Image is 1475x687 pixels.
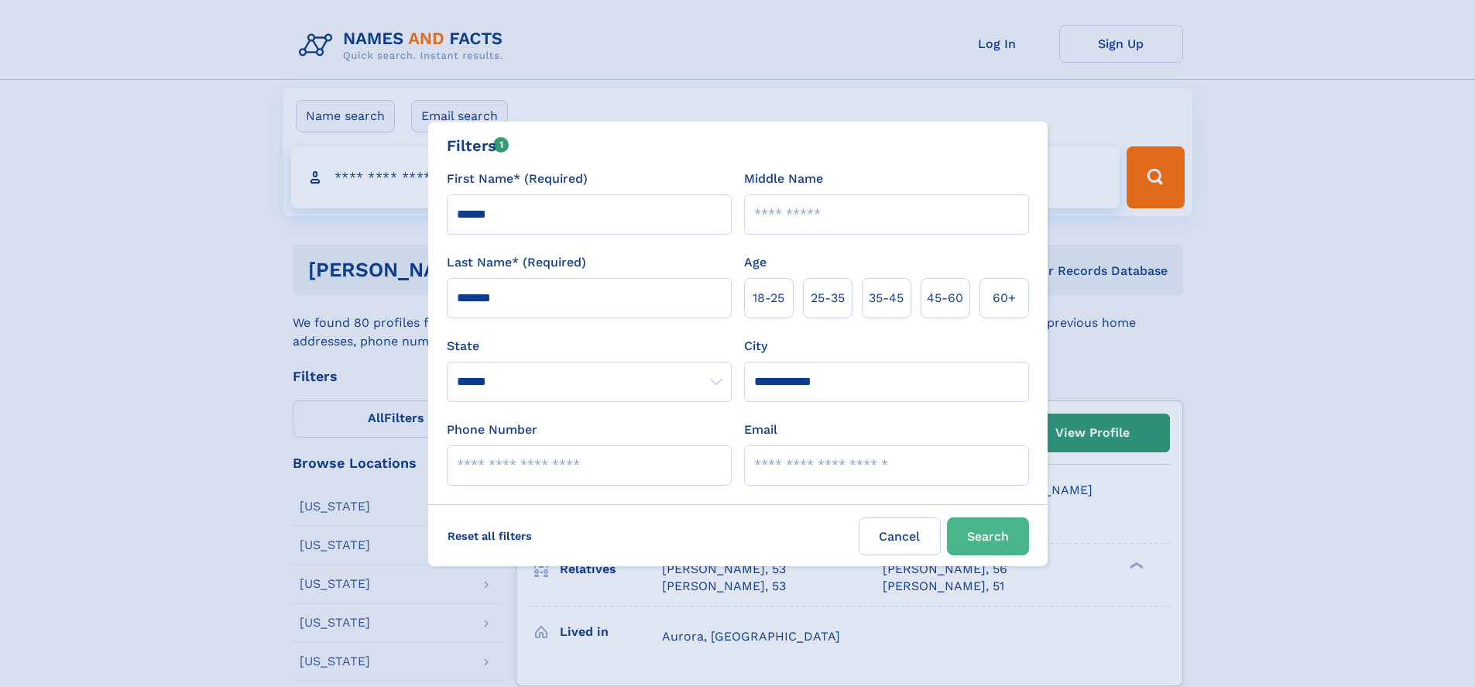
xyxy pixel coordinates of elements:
[993,289,1016,307] span: 60+
[744,421,777,439] label: Email
[447,134,509,157] div: Filters
[447,253,586,272] label: Last Name* (Required)
[744,253,767,272] label: Age
[811,289,845,307] span: 25‑35
[447,337,732,356] label: State
[859,517,941,555] label: Cancel
[447,421,537,439] label: Phone Number
[927,289,963,307] span: 45‑60
[947,517,1029,555] button: Search
[437,517,542,555] label: Reset all filters
[753,289,784,307] span: 18‑25
[869,289,904,307] span: 35‑45
[744,337,767,356] label: City
[744,170,823,188] label: Middle Name
[447,170,588,188] label: First Name* (Required)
